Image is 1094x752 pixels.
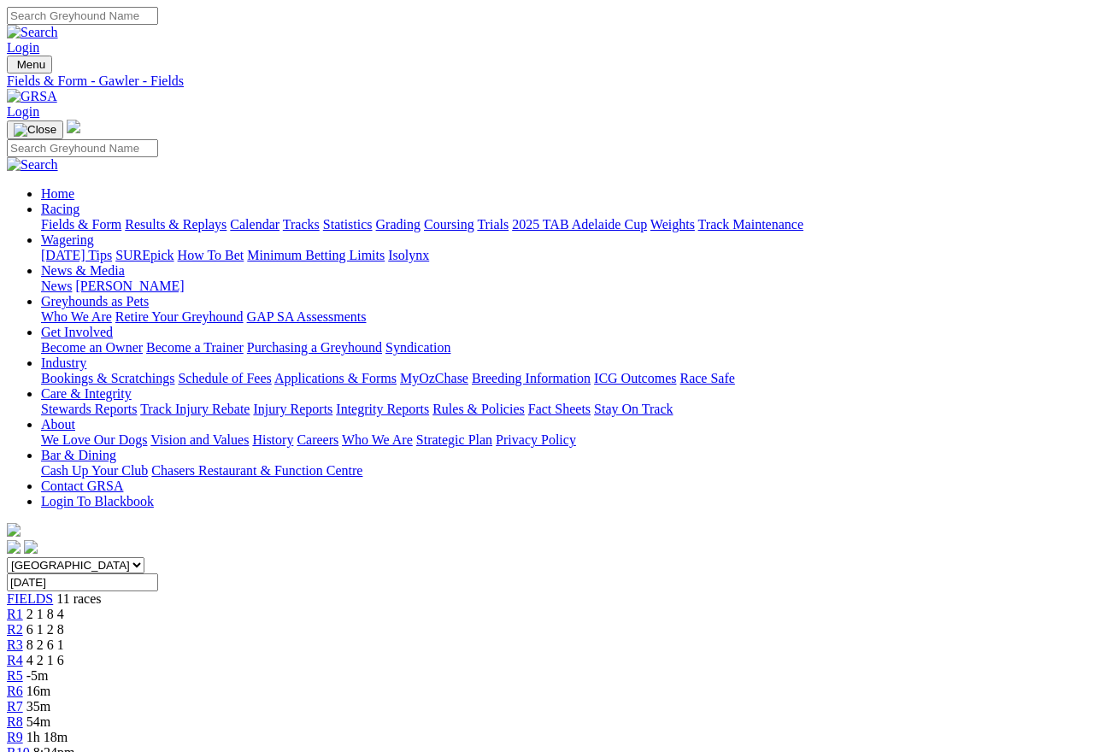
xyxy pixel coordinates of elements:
[7,40,39,55] a: Login
[247,248,385,262] a: Minimum Betting Limits
[376,217,421,232] a: Grading
[7,714,23,729] a: R8
[56,591,101,606] span: 11 races
[297,432,338,447] a: Careers
[230,217,279,232] a: Calendar
[594,371,676,385] a: ICG Outcomes
[7,73,1087,89] a: Fields & Form - Gawler - Fields
[432,402,525,416] a: Rules & Policies
[385,340,450,355] a: Syndication
[7,730,23,744] a: R9
[26,607,64,621] span: 2 1 8 4
[528,402,591,416] a: Fact Sheets
[26,637,64,652] span: 8 2 6 1
[41,432,1087,448] div: About
[247,340,382,355] a: Purchasing a Greyhound
[7,668,23,683] a: R5
[7,120,63,139] button: Toggle navigation
[150,432,249,447] a: Vision and Values
[41,371,174,385] a: Bookings & Scratchings
[26,668,49,683] span: -5m
[26,714,50,729] span: 54m
[41,355,86,370] a: Industry
[7,637,23,652] a: R3
[41,186,74,201] a: Home
[41,309,1087,325] div: Greyhounds as Pets
[41,217,1087,232] div: Racing
[41,402,1087,417] div: Care & Integrity
[41,371,1087,386] div: Industry
[41,479,123,493] a: Contact GRSA
[41,309,112,324] a: Who We Are
[41,279,72,293] a: News
[41,340,1087,355] div: Get Involved
[24,540,38,554] img: twitter.svg
[7,104,39,119] a: Login
[41,202,79,216] a: Racing
[253,402,332,416] a: Injury Reports
[67,120,80,133] img: logo-grsa-white.png
[26,730,68,744] span: 1h 18m
[41,463,1087,479] div: Bar & Dining
[41,494,154,508] a: Login To Blackbook
[125,217,226,232] a: Results & Replays
[41,417,75,432] a: About
[41,263,125,278] a: News & Media
[388,248,429,262] a: Isolynx
[17,58,45,71] span: Menu
[14,123,56,137] img: Close
[41,340,143,355] a: Become an Owner
[178,248,244,262] a: How To Bet
[283,217,320,232] a: Tracks
[7,699,23,714] a: R7
[7,25,58,40] img: Search
[424,217,474,232] a: Coursing
[41,463,148,478] a: Cash Up Your Club
[512,217,647,232] a: 2025 TAB Adelaide Cup
[41,386,132,401] a: Care & Integrity
[26,684,50,698] span: 16m
[41,325,113,339] a: Get Involved
[7,89,57,104] img: GRSA
[7,622,23,637] a: R2
[178,371,271,385] a: Schedule of Fees
[594,402,673,416] a: Stay On Track
[7,591,53,606] a: FIELDS
[496,432,576,447] a: Privacy Policy
[41,294,149,308] a: Greyhounds as Pets
[41,248,112,262] a: [DATE] Tips
[336,402,429,416] a: Integrity Reports
[323,217,373,232] a: Statistics
[7,653,23,667] a: R4
[41,248,1087,263] div: Wagering
[26,699,50,714] span: 35m
[41,432,147,447] a: We Love Our Dogs
[252,432,293,447] a: History
[146,340,244,355] a: Become a Trainer
[75,279,184,293] a: [PERSON_NAME]
[41,217,121,232] a: Fields & Form
[7,7,158,25] input: Search
[7,607,23,621] a: R1
[41,448,116,462] a: Bar & Dining
[7,56,52,73] button: Toggle navigation
[115,309,244,324] a: Retire Your Greyhound
[41,232,94,247] a: Wagering
[650,217,695,232] a: Weights
[7,684,23,698] a: R6
[7,523,21,537] img: logo-grsa-white.png
[151,463,362,478] a: Chasers Restaurant & Function Centre
[7,157,58,173] img: Search
[679,371,734,385] a: Race Safe
[698,217,803,232] a: Track Maintenance
[247,309,367,324] a: GAP SA Assessments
